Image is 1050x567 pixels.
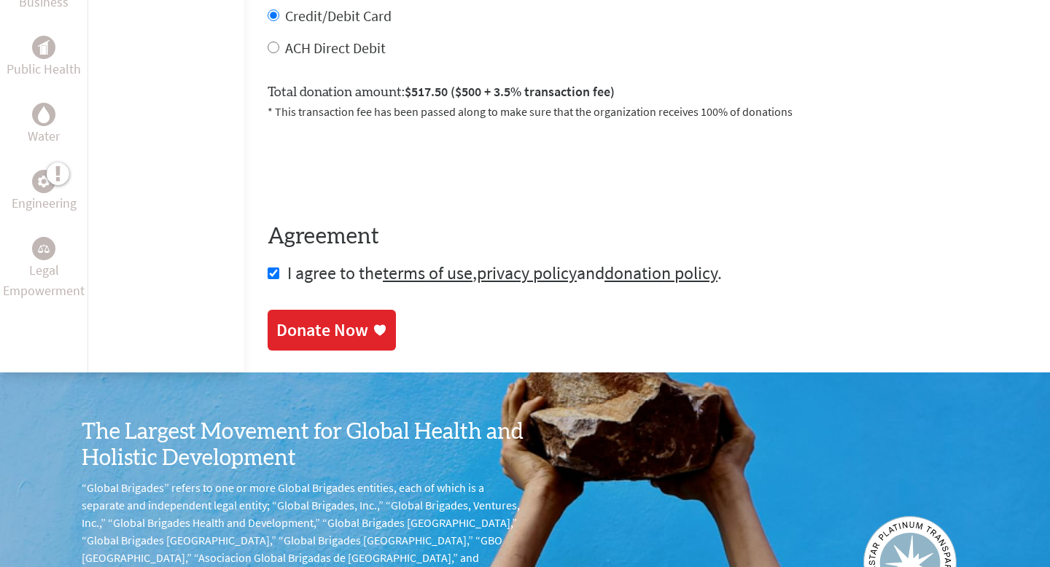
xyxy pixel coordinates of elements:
h3: The Largest Movement for Global Health and Holistic Development [82,419,525,472]
a: Public HealthPublic Health [7,36,81,79]
p: * This transaction fee has been passed along to make sure that the organization receives 100% of ... [268,103,1027,120]
a: EngineeringEngineering [12,170,77,214]
img: Legal Empowerment [38,244,50,253]
a: privacy policy [477,262,577,284]
label: Credit/Debit Card [285,7,392,25]
iframe: To enrich screen reader interactions, please activate Accessibility in Grammarly extension settings [268,138,489,195]
img: Water [38,106,50,123]
p: Legal Empowerment [3,260,85,301]
a: donation policy [604,262,717,284]
a: terms of use [383,262,472,284]
div: Engineering [32,170,55,193]
img: Engineering [38,176,50,187]
h4: Agreement [268,224,1027,250]
span: $517.50 ($500 + 3.5% transaction fee) [405,83,615,100]
span: I agree to the , and . [287,262,722,284]
div: Donate Now [276,318,368,342]
a: Donate Now [268,310,396,351]
img: Public Health [38,40,50,55]
div: Public Health [32,36,55,59]
div: Legal Empowerment [32,237,55,260]
label: ACH Direct Debit [285,39,386,57]
div: Water [32,103,55,126]
p: Public Health [7,59,81,79]
label: Total donation amount: [268,82,615,103]
a: Legal EmpowermentLegal Empowerment [3,237,85,301]
a: WaterWater [28,103,60,146]
p: Water [28,126,60,146]
p: Engineering [12,193,77,214]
